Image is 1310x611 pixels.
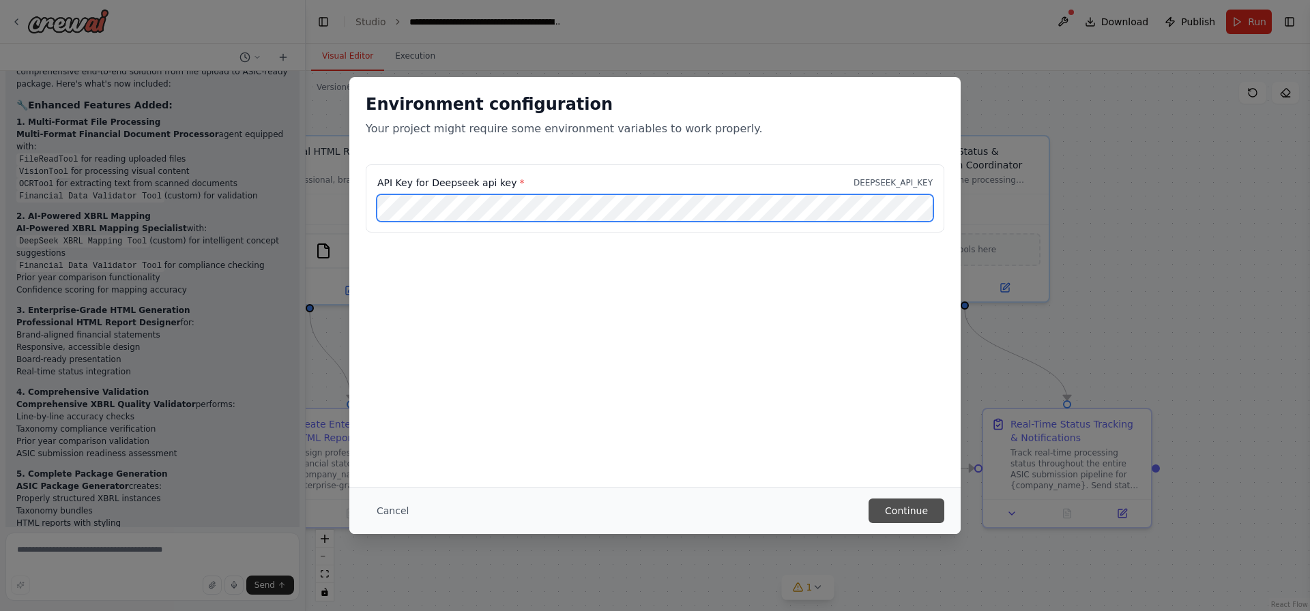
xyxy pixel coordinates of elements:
h2: Environment configuration [366,93,944,115]
label: API Key for Deepseek api key [377,176,524,190]
p: DEEPSEEK_API_KEY [854,177,933,188]
button: Continue [869,498,944,523]
p: Your project might require some environment variables to work properly. [366,121,944,137]
button: Cancel [366,498,420,523]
